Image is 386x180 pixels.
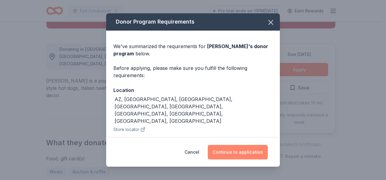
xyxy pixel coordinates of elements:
button: Continue to application [208,145,268,159]
button: Cancel [185,145,199,159]
div: We've summarized the requirements for below. [113,43,273,57]
div: Donor Program Requirements [106,13,280,31]
button: Store locator [113,126,145,133]
div: Before applying, please make sure you fulfill the following requirements: [113,64,273,79]
div: AZ, [GEOGRAPHIC_DATA], [GEOGRAPHIC_DATA], [GEOGRAPHIC_DATA], [GEOGRAPHIC_DATA], [GEOGRAPHIC_DATA]... [115,96,273,125]
div: Location [113,86,273,94]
